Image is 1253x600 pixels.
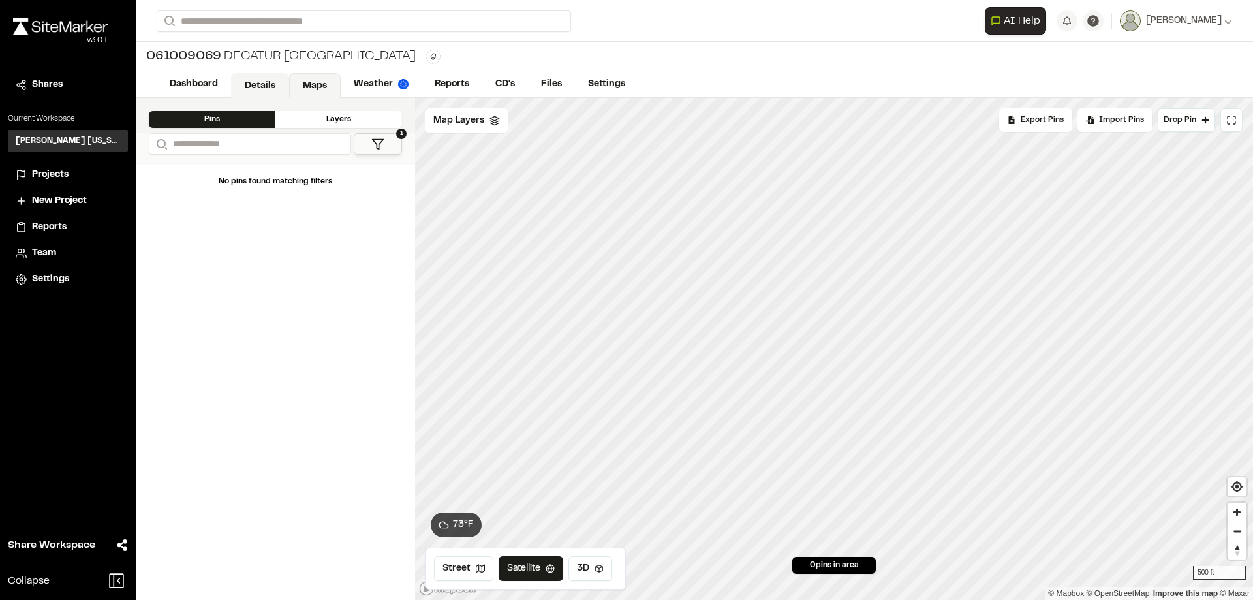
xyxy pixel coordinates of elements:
a: Reports [422,72,482,97]
span: Reset bearing to north [1228,541,1246,560]
span: [PERSON_NAME] [1146,14,1222,28]
a: Mapbox logo [419,581,476,596]
button: Search [149,133,172,155]
button: Search [157,10,180,32]
span: Team [32,246,56,261]
a: Settings [575,72,638,97]
span: Reports [32,220,67,234]
a: Settings [16,272,120,287]
a: Maxar [1220,589,1250,598]
span: Import Pins [1099,114,1144,126]
span: Shares [32,78,63,92]
a: Details [231,73,289,98]
a: Maps [289,73,341,98]
span: 73 ° F [453,518,474,532]
button: 1 [354,133,402,155]
div: Open AI Assistant [985,7,1051,35]
div: Oh geez...please don't... [13,35,108,46]
a: Weather [341,72,422,97]
a: New Project [16,194,120,208]
span: Map Layers [433,114,484,128]
div: Decatur [GEOGRAPHIC_DATA] [146,47,416,67]
button: Zoom out [1228,522,1246,541]
button: Reset bearing to north [1228,541,1246,560]
canvas: Map [415,98,1253,600]
span: Zoom out [1228,522,1246,541]
a: Dashboard [157,72,231,97]
button: Zoom in [1228,503,1246,522]
div: 500 ft [1193,566,1246,580]
button: Street [434,556,493,581]
span: AI Help [1004,13,1040,29]
span: New Project [32,194,87,208]
button: Find my location [1228,477,1246,496]
span: Collapse [8,573,50,589]
a: Mapbox [1048,589,1084,598]
span: Projects [32,168,69,182]
div: Import Pins into your project [1077,108,1152,132]
a: OpenStreetMap [1087,589,1150,598]
button: [PERSON_NAME] [1120,10,1232,31]
button: Satellite [499,556,563,581]
button: Drop Pin [1158,108,1215,132]
div: Pins [149,111,275,128]
span: 061009069 [146,47,221,67]
button: 73°F [431,513,482,537]
a: Shares [16,78,120,92]
span: No pins found matching filters [219,178,332,185]
span: 0 pins in area [810,560,859,571]
img: precipai.png [398,79,409,89]
div: No pins available to export [999,108,1072,132]
a: Map feedback [1153,589,1218,598]
a: CD's [482,72,528,97]
img: User [1120,10,1141,31]
span: Export Pins [1021,114,1064,126]
div: Layers [275,111,402,128]
span: 1 [396,129,407,139]
span: Share Workspace [8,537,95,553]
span: Drop Pin [1164,114,1196,126]
h3: [PERSON_NAME] [US_STATE] [16,135,120,147]
a: Reports [16,220,120,234]
p: Current Workspace [8,113,128,125]
a: Projects [16,168,120,182]
span: Settings [32,272,69,287]
button: 3D [568,556,612,581]
a: Team [16,246,120,261]
a: Files [528,72,575,97]
img: rebrand.png [13,18,108,35]
button: Edit Tags [426,50,441,64]
button: Open AI Assistant [985,7,1046,35]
